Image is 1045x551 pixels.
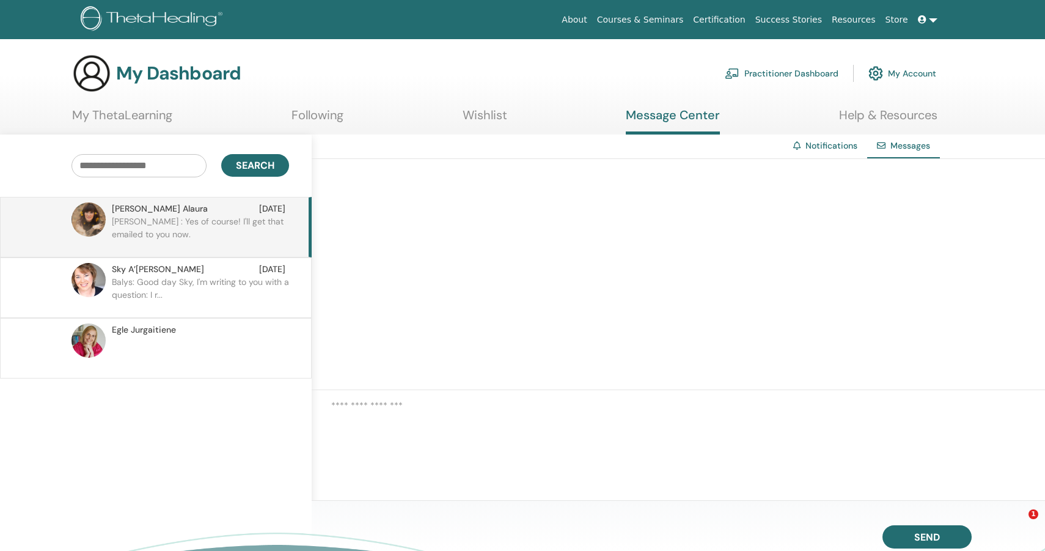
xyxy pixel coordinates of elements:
span: [DATE] [259,263,285,276]
span: [PERSON_NAME] Alaura [112,202,208,215]
span: Sky A’[PERSON_NAME] [112,263,204,276]
iframe: Intercom live chat [1003,509,1033,539]
a: Store [881,9,913,31]
a: My Account [868,60,936,87]
a: Practitioner Dashboard [725,60,838,87]
p: [PERSON_NAME] : Yes of course! I'll get that emailed to you now. [112,215,289,252]
img: default.jpg [71,202,106,237]
a: Help & Resources [839,108,937,131]
a: Success Stories [750,9,827,31]
p: Balys: Good day Sky, I'm writing to you with a question: I r... [112,276,289,312]
img: default.jpg [71,263,106,297]
h3: My Dashboard [116,62,241,84]
a: Message Center [626,108,720,135]
span: 1 [1028,509,1038,519]
a: My ThetaLearning [72,108,172,131]
img: chalkboard-teacher.svg [725,68,739,79]
span: Messages [890,140,930,151]
img: logo.png [81,6,227,34]
a: Resources [827,9,881,31]
span: [DATE] [259,202,285,215]
img: cog.svg [868,63,883,84]
img: generic-user-icon.jpg [72,54,111,93]
span: Search [236,159,274,172]
button: Search [221,154,289,177]
a: Certification [688,9,750,31]
a: Wishlist [463,108,507,131]
a: Notifications [805,140,857,151]
button: Send [882,525,972,549]
a: Following [291,108,343,131]
span: Egle Jurgaitiene [112,324,176,336]
a: Courses & Seminars [592,9,689,31]
img: default.jpg [71,324,106,358]
span: Send [914,531,940,544]
a: About [557,9,592,31]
